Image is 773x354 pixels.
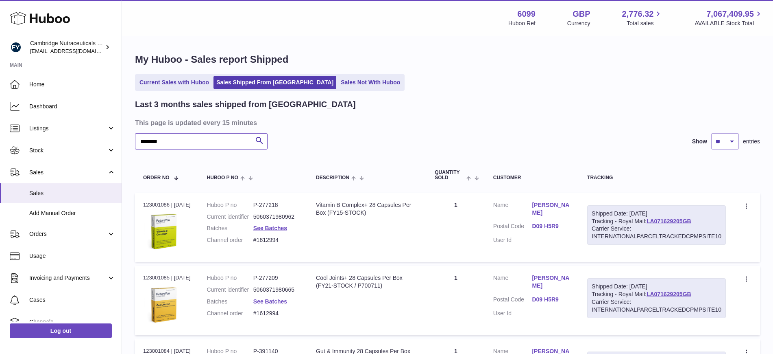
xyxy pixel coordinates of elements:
[706,9,754,20] span: 7,067,409.95
[316,175,349,180] span: Description
[253,286,300,294] dd: 5060371980665
[207,310,253,317] dt: Channel order
[30,48,120,54] span: [EMAIL_ADDRESS][DOMAIN_NAME]
[427,266,485,335] td: 1
[29,169,107,176] span: Sales
[253,225,287,231] a: See Batches
[435,170,464,180] span: Quantity Sold
[253,274,300,282] dd: P-277209
[493,201,532,219] dt: Name
[135,99,356,110] h2: Last 3 months sales shipped from [GEOGRAPHIC_DATA]
[508,20,536,27] div: Huboo Ref
[493,310,532,317] dt: User Id
[743,138,760,145] span: entries
[427,193,485,262] td: 1
[207,224,253,232] dt: Batches
[29,209,115,217] span: Add Manual Order
[622,9,663,27] a: 2,776.32 Total sales
[207,298,253,306] dt: Batches
[213,76,336,89] a: Sales Shipped From [GEOGRAPHIC_DATA]
[29,103,115,110] span: Dashboard
[532,222,571,230] a: D09 H5R9
[10,41,22,53] img: internalAdmin-6099@internal.huboo.com
[517,9,536,20] strong: 6099
[587,278,726,318] div: Tracking - Royal Mail:
[622,9,654,20] span: 2,776.32
[29,189,115,197] span: Sales
[493,175,571,180] div: Customer
[10,323,112,338] a: Log out
[30,40,103,55] div: Cambridge Nutraceuticals Ltd
[316,274,418,290] div: Cool Joints+ 28 Capsules Per Box (FY21-STOCK / P700711)
[207,201,253,209] dt: Huboo P no
[137,76,212,89] a: Current Sales with Huboo
[29,230,107,238] span: Orders
[692,138,707,145] label: Show
[567,20,590,27] div: Currency
[207,213,253,221] dt: Current identifier
[592,283,721,290] div: Shipped Date: [DATE]
[493,222,532,232] dt: Postal Code
[532,201,571,217] a: [PERSON_NAME]
[253,298,287,305] a: See Batches
[143,274,191,281] div: 123001085 | [DATE]
[29,125,107,132] span: Listings
[493,236,532,244] dt: User Id
[493,274,532,292] dt: Name
[627,20,663,27] span: Total sales
[143,175,170,180] span: Order No
[532,296,571,303] a: D09 H5R9
[29,252,115,260] span: Usage
[253,236,300,244] dd: #1612994
[573,9,590,20] strong: GBP
[587,175,726,180] div: Tracking
[29,274,107,282] span: Invoicing and Payments
[592,210,721,218] div: Shipped Date: [DATE]
[143,284,184,325] img: 60991619191258.png
[29,81,115,88] span: Home
[135,53,760,66] h1: My Huboo - Sales report Shipped
[532,274,571,290] a: [PERSON_NAME]
[135,118,758,127] h3: This page is updated every 15 minutes
[592,298,721,314] div: Carrier Service: INTERNATIONALPARCELTRACKEDCPMPSITE10
[695,20,763,27] span: AVAILABLE Stock Total
[316,201,418,217] div: Vitamin B Complex+ 28 Capsules Per Box (FY15-STOCK)
[29,296,115,304] span: Cases
[647,218,691,224] a: LA071629205GB
[253,310,300,317] dd: #1612994
[29,147,107,154] span: Stock
[207,175,238,180] span: Huboo P no
[695,9,763,27] a: 7,067,409.95 AVAILABLE Stock Total
[493,296,532,306] dt: Postal Code
[29,318,115,326] span: Channels
[253,213,300,221] dd: 5060371980962
[338,76,403,89] a: Sales Not With Huboo
[207,286,253,294] dt: Current identifier
[647,291,691,297] a: LA071629205GB
[253,201,300,209] dd: P-277218
[207,274,253,282] dt: Huboo P no
[143,211,184,252] img: 1619196075.png
[587,205,726,245] div: Tracking - Royal Mail:
[207,236,253,244] dt: Channel order
[143,201,191,209] div: 123001086 | [DATE]
[592,225,721,240] div: Carrier Service: INTERNATIONALPARCELTRACKEDCPMPSITE10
